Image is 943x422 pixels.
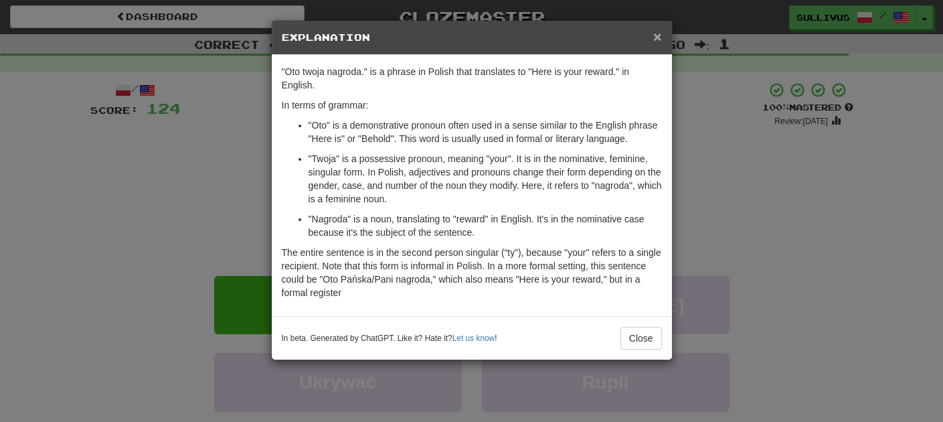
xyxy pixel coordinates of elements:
[653,29,661,44] button: Close
[620,327,662,350] button: Close
[309,152,662,206] p: "Twoja" is a possessive pronoun, meaning "your". It is in the nominative, feminine, singular form...
[282,246,662,299] p: The entire sentence is in the second person singular (“ty”), because "your" refers to a single re...
[282,333,497,344] small: In beta. Generated by ChatGPT. Like it? Hate it? !
[309,212,662,239] p: "Nagroda" is a noun, translating to "reward" in English. It's in the nominative case because it's...
[309,119,662,145] p: "Oto" is a demonstrative pronoun often used in a sense similar to the English phrase "Here is" or...
[282,98,662,112] p: In terms of grammar:
[452,334,495,343] a: Let us know
[282,65,662,92] p: "Oto twoja nagroda." is a phrase in Polish that translates to "Here is your reward." in English.
[653,29,661,44] span: ×
[282,31,662,44] h5: Explanation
